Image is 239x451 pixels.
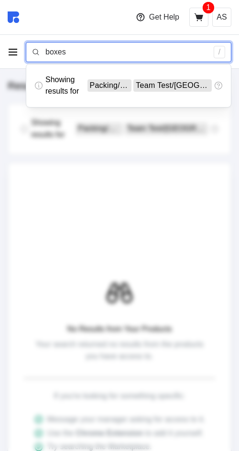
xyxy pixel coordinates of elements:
p: Get Help [149,11,179,23]
span: Team Test [136,81,172,89]
span: / [136,80,209,92]
p: AS [217,11,227,23]
span: Packing [90,81,118,89]
button: Get Help [130,7,185,28]
button: AS [212,8,231,27]
input: Search for a product name or SKU [45,43,208,62]
p: Showing results for [45,74,86,98]
span: / [90,80,130,92]
div: / [214,46,225,59]
img: svg%3e [8,11,19,23]
p: 1 [206,2,211,14]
